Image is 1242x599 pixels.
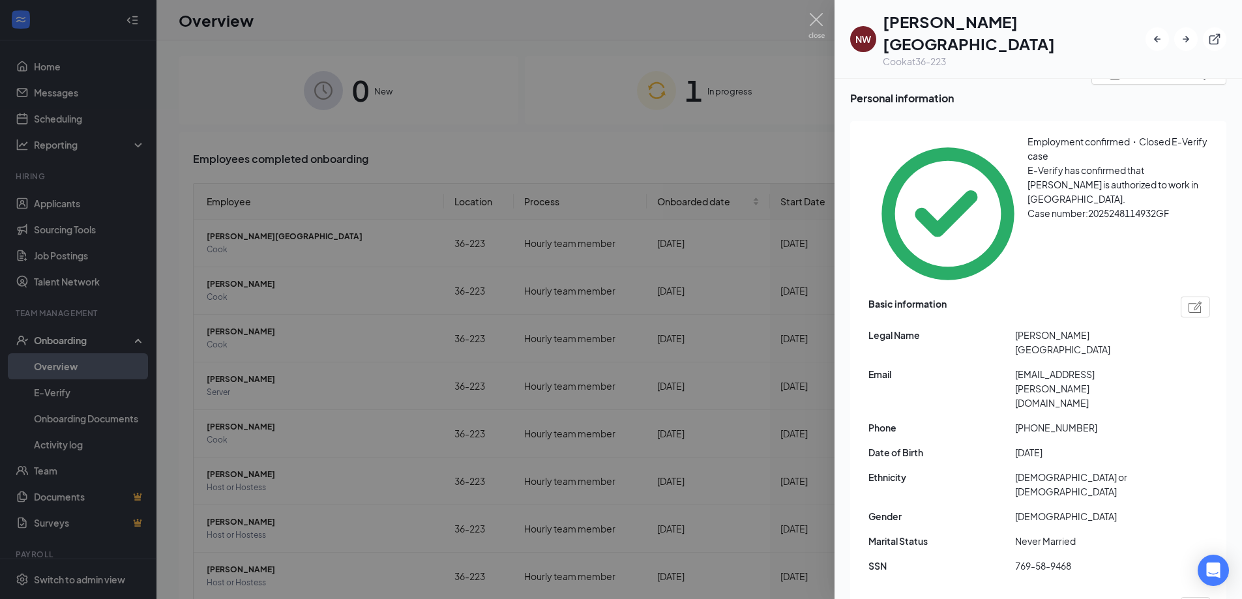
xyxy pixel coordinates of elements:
span: Employment confirmed・Closed E-Verify case [1028,136,1207,162]
svg: ArrowLeftNew [1151,33,1164,46]
button: ExternalLink [1203,27,1226,51]
svg: ExternalLink [1208,33,1221,46]
span: Personal information [850,90,1226,106]
span: [EMAIL_ADDRESS][PERSON_NAME][DOMAIN_NAME] [1015,367,1162,410]
span: SSN [868,559,1015,573]
div: Open Intercom Messenger [1198,555,1229,586]
span: Never Married [1015,534,1162,548]
span: Phone [868,420,1015,435]
span: Email [868,367,1015,381]
svg: CheckmarkCircle [868,134,1028,293]
span: [PHONE_NUMBER] [1015,420,1162,435]
button: ArrowRight [1174,27,1198,51]
span: 769-58-9468 [1015,559,1162,573]
span: Case number: 2025248114932GF [1028,207,1169,219]
span: Date of Birth [868,445,1015,460]
div: Cook at 36-223 [883,55,1146,68]
span: Ethnicity [868,470,1015,484]
span: [DEMOGRAPHIC_DATA] or [DEMOGRAPHIC_DATA] [1015,470,1162,499]
span: Legal Name [868,328,1015,342]
span: Marital Status [868,534,1015,548]
button: ArrowLeftNew [1146,27,1169,51]
svg: ArrowRight [1179,33,1192,46]
span: Basic information [868,297,947,317]
span: Gender [868,509,1015,523]
span: [DEMOGRAPHIC_DATA] [1015,509,1162,523]
span: [PERSON_NAME][GEOGRAPHIC_DATA] [1015,328,1162,357]
div: NW [855,33,871,46]
span: [DATE] [1015,445,1162,460]
h1: [PERSON_NAME][GEOGRAPHIC_DATA] [883,10,1146,55]
span: E-Verify has confirmed that [PERSON_NAME] is authorized to work in [GEOGRAPHIC_DATA]. [1028,164,1198,205]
